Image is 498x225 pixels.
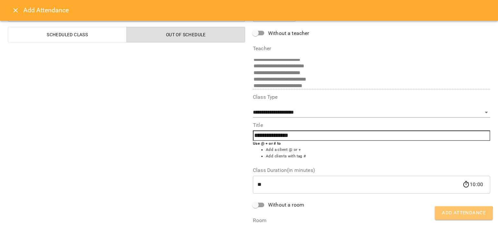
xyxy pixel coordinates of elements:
span: Add Attendance [442,209,486,217]
span: Without a room [268,201,304,209]
span: Scheduled class [12,31,123,39]
b: Use @ + or # to [253,141,281,146]
span: Without a teacher [268,29,309,37]
h6: Add Attendance [23,5,490,15]
label: Teacher [253,46,490,51]
label: Class Duration(in minutes) [253,168,490,173]
label: Class Type [253,95,490,100]
button: Add Attendance [435,206,493,220]
button: Out of Schedule [126,27,245,42]
button: Close [8,3,23,18]
span: Out of Schedule [131,31,242,39]
button: Scheduled class [8,27,127,42]
li: Add a client @ or + [266,147,490,153]
li: Add clients with tag # [266,153,490,160]
label: Title [253,123,490,128]
label: Room [253,218,490,223]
